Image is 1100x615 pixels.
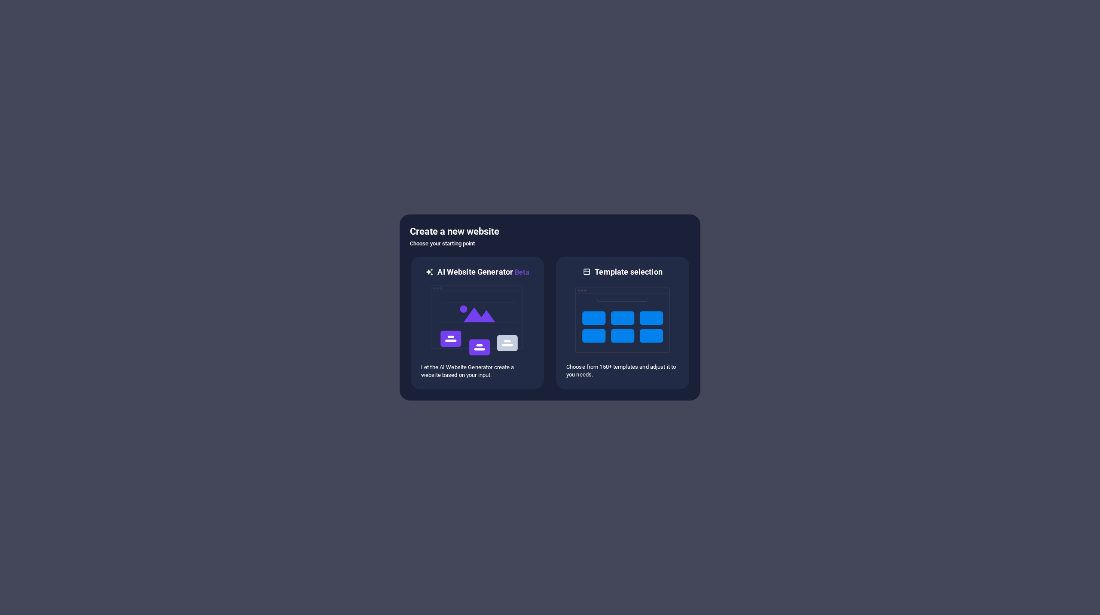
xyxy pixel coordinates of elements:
[513,268,529,276] span: Beta
[410,256,545,390] div: AI Website GeneratorBetaaiLet the AI Website Generator create a website based on your input.
[566,363,679,379] p: Choose from 150+ templates and adjust it to you needs.
[437,267,529,278] h6: AI Website Generator
[430,278,525,364] img: ai
[410,225,690,239] h5: Create a new website
[410,239,690,249] h6: Choose your starting point
[555,256,690,390] div: Template selectionChoose from 150+ templates and adjust it to you needs.
[421,364,534,379] p: Let the AI Website Generator create a website based on your input.
[595,267,662,277] h6: Template selection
